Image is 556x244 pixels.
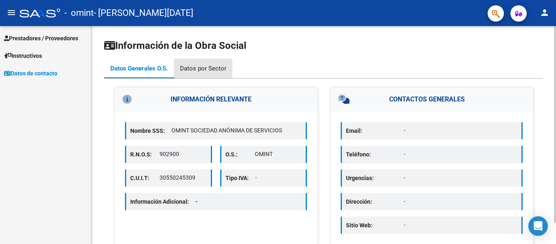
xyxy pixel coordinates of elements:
[195,198,198,205] span: -
[330,87,533,112] h3: CONTACTOS GENERALES
[346,197,404,206] p: Dirección:
[130,174,160,182] p: C.U.I.T:
[64,4,94,22] span: - omint
[346,126,404,135] p: Email:
[225,174,255,182] p: Tipo IVA:
[404,150,517,158] p: -
[7,8,16,18] mat-icon: menu
[4,69,57,78] span: Datos de contacto
[104,39,543,52] h1: Información de la Obra Social
[110,64,168,73] div: Datos Generales O.S.
[171,126,302,135] p: OMINT SOCIEDAD ANÓNIMA DE SERVICIOS
[346,150,404,159] p: Teléfono:
[255,150,302,158] p: OMINT
[94,4,193,22] span: - [PERSON_NAME][DATE]
[346,174,404,182] p: Urgencias:
[160,174,206,182] p: 30550245309
[4,34,78,43] span: Prestadores / Proveedores
[180,64,226,73] div: Datos por Sector
[404,197,517,206] p: -
[130,197,204,206] p: Información Adicional:
[130,150,160,159] p: R.N.O.S:
[404,221,517,229] p: -
[255,174,302,182] p: -
[540,8,549,18] mat-icon: person
[130,126,171,135] p: Nombre SSS:
[346,221,404,230] p: Sitio Web:
[528,216,548,236] div: Open Intercom Messenger
[404,126,517,135] p: -
[404,174,517,182] p: -
[4,51,42,60] span: Instructivos
[225,150,255,159] p: O.S.:
[160,150,206,158] p: 902900
[114,87,317,112] h3: INFORMACIÓN RELEVANTE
